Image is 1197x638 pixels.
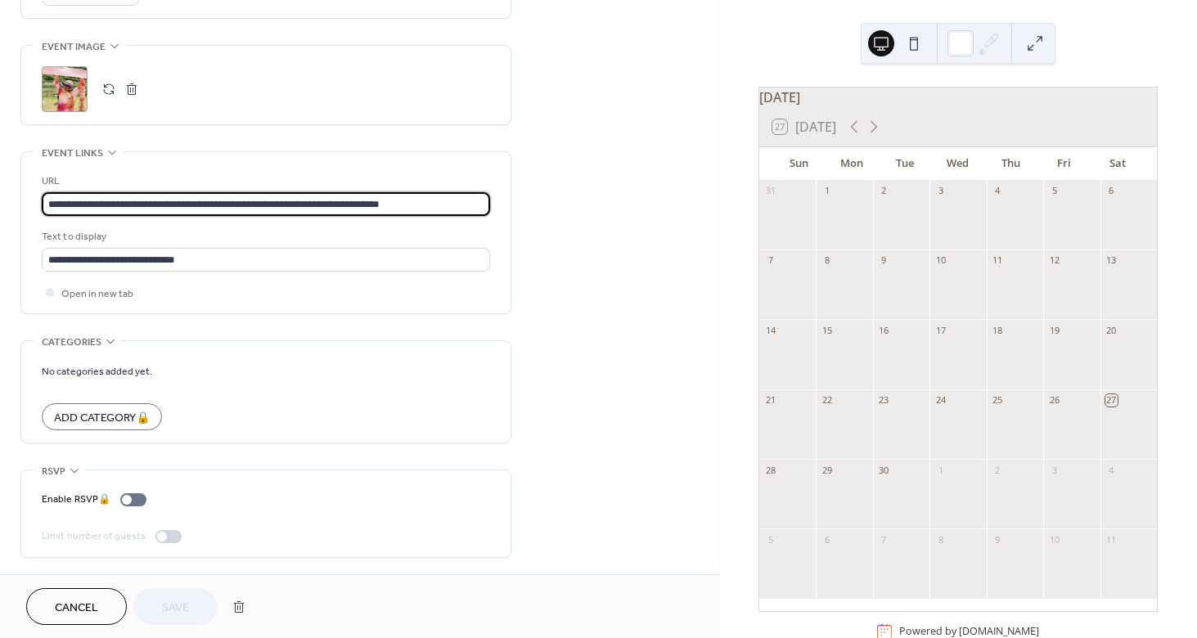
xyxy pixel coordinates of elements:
[878,185,890,197] div: 2
[934,185,947,197] div: 3
[934,394,947,407] div: 24
[931,147,984,180] div: Wed
[992,394,1004,407] div: 25
[26,588,127,625] button: Cancel
[1048,324,1060,336] div: 19
[878,394,890,407] div: 23
[879,147,932,180] div: Tue
[1048,185,1060,197] div: 5
[764,185,776,197] div: 31
[934,254,947,267] div: 10
[821,185,833,197] div: 1
[42,66,88,112] div: ;
[1048,254,1060,267] div: 12
[42,363,152,380] span: No categories added yet.
[992,185,1004,197] div: 4
[934,324,947,336] div: 17
[1091,147,1144,180] div: Sat
[1048,394,1060,407] div: 26
[1105,464,1118,476] div: 4
[1105,185,1118,197] div: 6
[55,600,98,617] span: Cancel
[61,285,133,303] span: Open in new tab
[878,254,890,267] div: 9
[1105,254,1118,267] div: 13
[764,394,776,407] div: 21
[42,145,103,162] span: Event links
[759,88,1157,107] div: [DATE]
[764,464,776,476] div: 28
[821,394,833,407] div: 22
[1105,324,1118,336] div: 20
[42,334,101,351] span: Categories
[42,173,487,190] div: URL
[1048,464,1060,476] div: 3
[1105,533,1118,546] div: 11
[1037,147,1091,180] div: Fri
[878,324,890,336] div: 16
[878,533,890,546] div: 7
[826,147,879,180] div: Mon
[821,254,833,267] div: 8
[934,464,947,476] div: 1
[984,147,1037,180] div: Thu
[42,38,106,56] span: Event image
[764,324,776,336] div: 14
[821,464,833,476] div: 29
[992,464,1004,476] div: 2
[992,324,1004,336] div: 18
[764,533,776,546] div: 5
[772,147,826,180] div: Sun
[992,533,1004,546] div: 9
[934,533,947,546] div: 8
[1105,394,1118,407] div: 27
[878,464,890,476] div: 30
[821,533,833,546] div: 6
[42,463,65,480] span: RSVP
[1048,533,1060,546] div: 10
[764,254,776,267] div: 7
[42,528,146,545] div: Limit number of guests
[821,324,833,336] div: 15
[42,228,487,245] div: Text to display
[992,254,1004,267] div: 11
